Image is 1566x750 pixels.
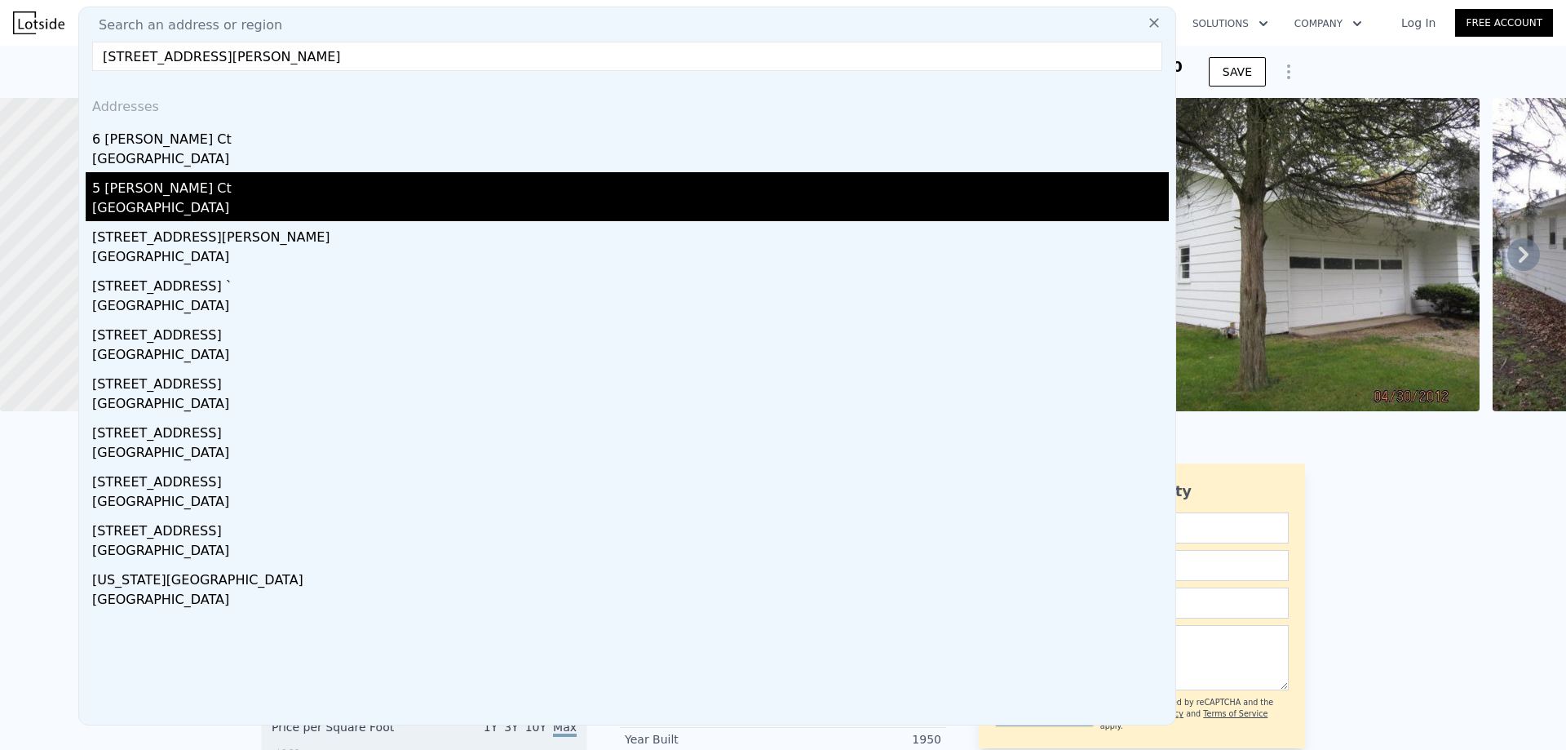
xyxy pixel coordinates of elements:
div: [GEOGRAPHIC_DATA] [92,149,1169,172]
div: 1950 [783,731,941,748]
span: 1Y [484,721,498,734]
img: Lotside [13,11,64,34]
div: Addresses [86,84,1169,123]
div: 6 [PERSON_NAME] Ct [92,123,1169,149]
div: [STREET_ADDRESS] [92,319,1169,345]
span: 3Y [504,721,518,734]
a: Terms of Service [1203,709,1267,718]
div: [STREET_ADDRESS] [92,417,1169,443]
a: Log In [1382,15,1455,31]
div: [GEOGRAPHIC_DATA] [92,492,1169,515]
div: Price per Square Foot [272,719,424,745]
span: Search an address or region [86,16,282,35]
img: Sale: 52251500 Parcel: 52645703 [1120,98,1480,411]
div: [STREET_ADDRESS] ` [92,270,1169,296]
button: SAVE [1209,57,1266,87]
a: Free Account [1455,9,1553,37]
div: [GEOGRAPHIC_DATA] [92,198,1169,221]
div: [GEOGRAPHIC_DATA] [92,541,1169,564]
div: [GEOGRAPHIC_DATA] [92,247,1169,270]
div: [STREET_ADDRESS] [92,515,1169,541]
div: [STREET_ADDRESS] [92,368,1169,394]
div: [GEOGRAPHIC_DATA] [92,443,1169,466]
div: [GEOGRAPHIC_DATA] [92,296,1169,319]
span: 10Y [525,721,546,734]
span: Max [553,721,577,737]
div: [US_STATE][GEOGRAPHIC_DATA] [92,564,1169,590]
button: Show Options [1272,55,1305,88]
div: Year Built [625,731,783,748]
div: This site is protected by reCAPTCHA and the Google and apply. [1100,697,1289,732]
div: [STREET_ADDRESS][PERSON_NAME] [92,221,1169,247]
div: [GEOGRAPHIC_DATA] [92,590,1169,613]
div: [GEOGRAPHIC_DATA] [92,345,1169,368]
button: Solutions [1179,9,1281,38]
button: Company [1281,9,1375,38]
div: 5 [PERSON_NAME] Ct [92,172,1169,198]
div: [STREET_ADDRESS] [92,466,1169,492]
input: Enter an address, city, region, neighborhood or zip code [92,42,1162,71]
div: [GEOGRAPHIC_DATA] [92,394,1169,417]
